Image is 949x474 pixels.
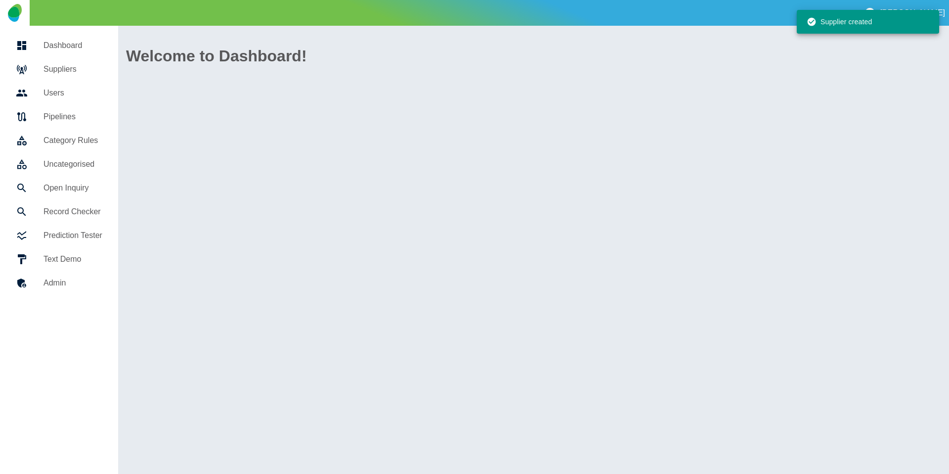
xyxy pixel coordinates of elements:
a: Dashboard [8,34,110,57]
button: [PERSON_NAME] [860,3,949,23]
h5: Prediction Tester [43,230,102,241]
a: Open Inquiry [8,176,110,200]
a: Users [8,81,110,105]
a: Pipelines [8,105,110,129]
a: Uncategorised [8,152,110,176]
h1: Welcome to Dashboard! [126,44,941,68]
img: Logo [8,4,21,22]
h5: Suppliers [43,63,102,75]
h5: Admin [43,277,102,289]
div: Supplier created [807,13,872,31]
h5: Category Rules [43,135,102,146]
h5: Users [43,87,102,99]
h5: Text Demo [43,253,102,265]
a: Text Demo [8,247,110,271]
a: Admin [8,271,110,295]
h5: Pipelines [43,111,102,123]
h5: Uncategorised [43,158,102,170]
a: Record Checker [8,200,110,224]
a: Suppliers [8,57,110,81]
a: Prediction Tester [8,224,110,247]
a: Category Rules [8,129,110,152]
h5: Dashboard [43,40,102,51]
h5: Open Inquiry [43,182,102,194]
h5: Record Checker [43,206,102,218]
